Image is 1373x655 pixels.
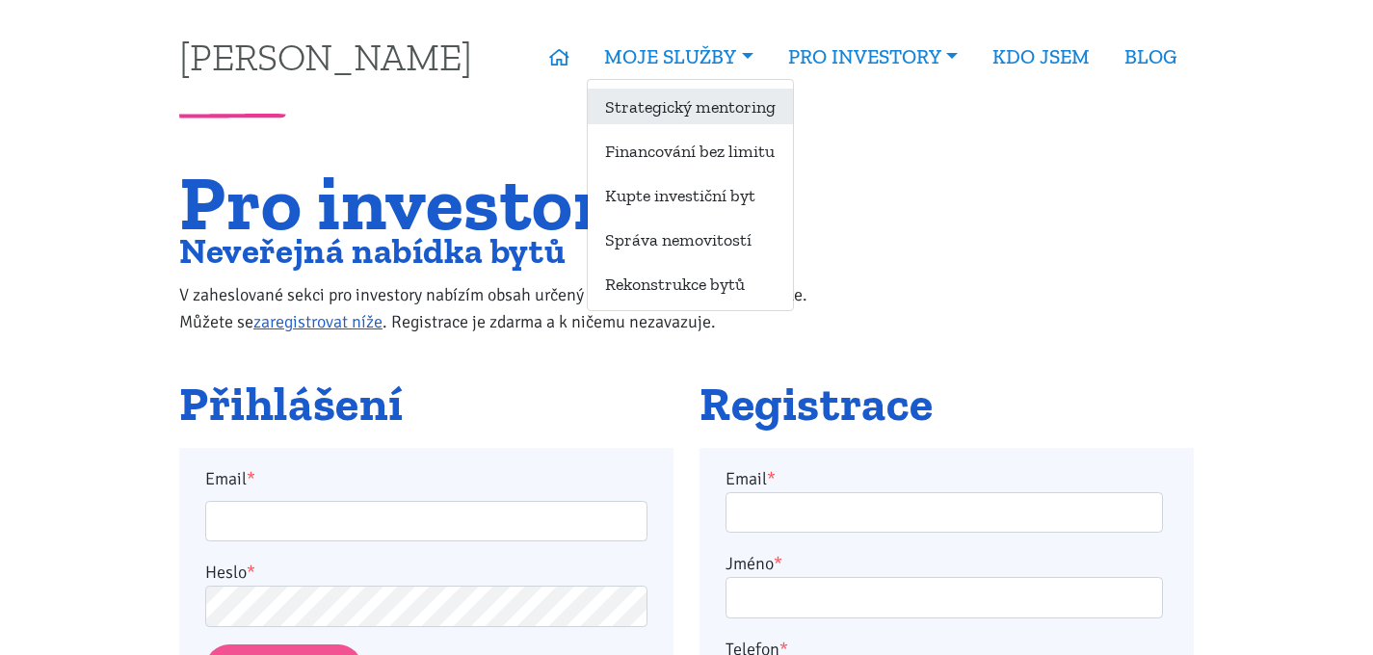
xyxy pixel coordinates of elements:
label: Jméno [726,550,782,577]
h2: Neveřejná nabídka bytů [179,235,847,267]
h2: Registrace [700,379,1194,431]
a: Správa nemovitostí [588,222,793,257]
label: Email [726,465,776,492]
a: Financování bez limitu [588,133,793,169]
label: Email [193,465,661,492]
abbr: required [774,553,782,574]
a: Kupte investiční byt [588,177,793,213]
h1: Pro investory [179,170,847,235]
label: Heslo [205,559,255,586]
a: [PERSON_NAME] [179,38,472,75]
a: Strategický mentoring [588,89,793,124]
a: zaregistrovat níže [253,311,383,332]
a: PRO INVESTORY [771,35,975,79]
h2: Přihlášení [179,379,673,431]
abbr: required [767,468,776,489]
a: Rekonstrukce bytů [588,266,793,301]
a: MOJE SLUŽBY [587,35,770,79]
p: V zaheslované sekci pro investory nabízím obsah určený jen pro registrované uživatele. Můžete se ... [179,281,847,335]
a: KDO JSEM [975,35,1107,79]
a: BLOG [1107,35,1194,79]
